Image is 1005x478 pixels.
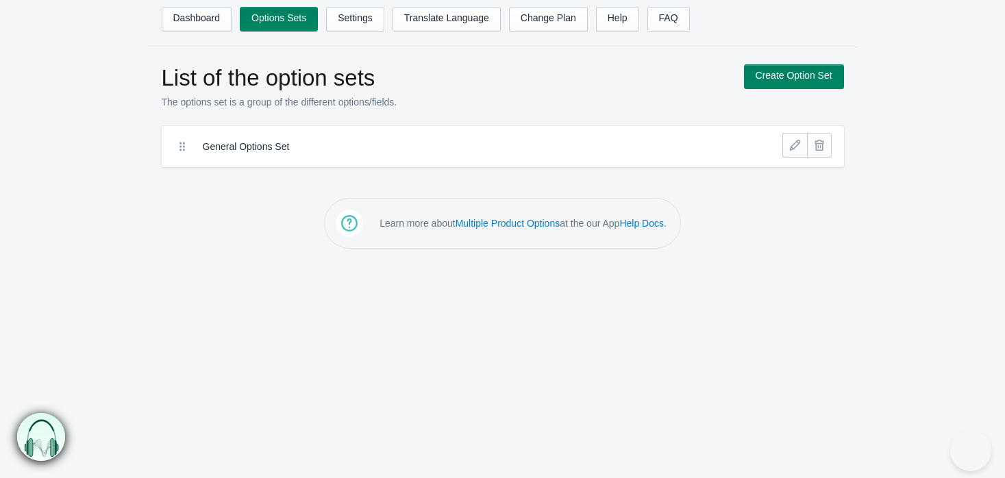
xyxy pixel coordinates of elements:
[596,7,639,32] a: Help
[162,95,730,109] p: The options set is a group of the different options/fields.
[619,218,664,229] a: Help Docs
[380,216,667,230] p: Learn more about at the our App .
[162,64,730,92] h1: List of the option sets
[203,140,702,153] label: General Options Set
[509,7,588,32] a: Change Plan
[456,218,560,229] a: Multiple Product Options
[950,430,991,471] iframe: Toggle Customer Support
[162,7,232,32] a: Dashboard
[744,64,844,89] a: Create Option Set
[17,413,65,461] img: bxm.png
[393,7,501,32] a: Translate Language
[326,7,384,32] a: Settings
[647,7,690,32] a: FAQ
[240,7,318,32] a: Options Sets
